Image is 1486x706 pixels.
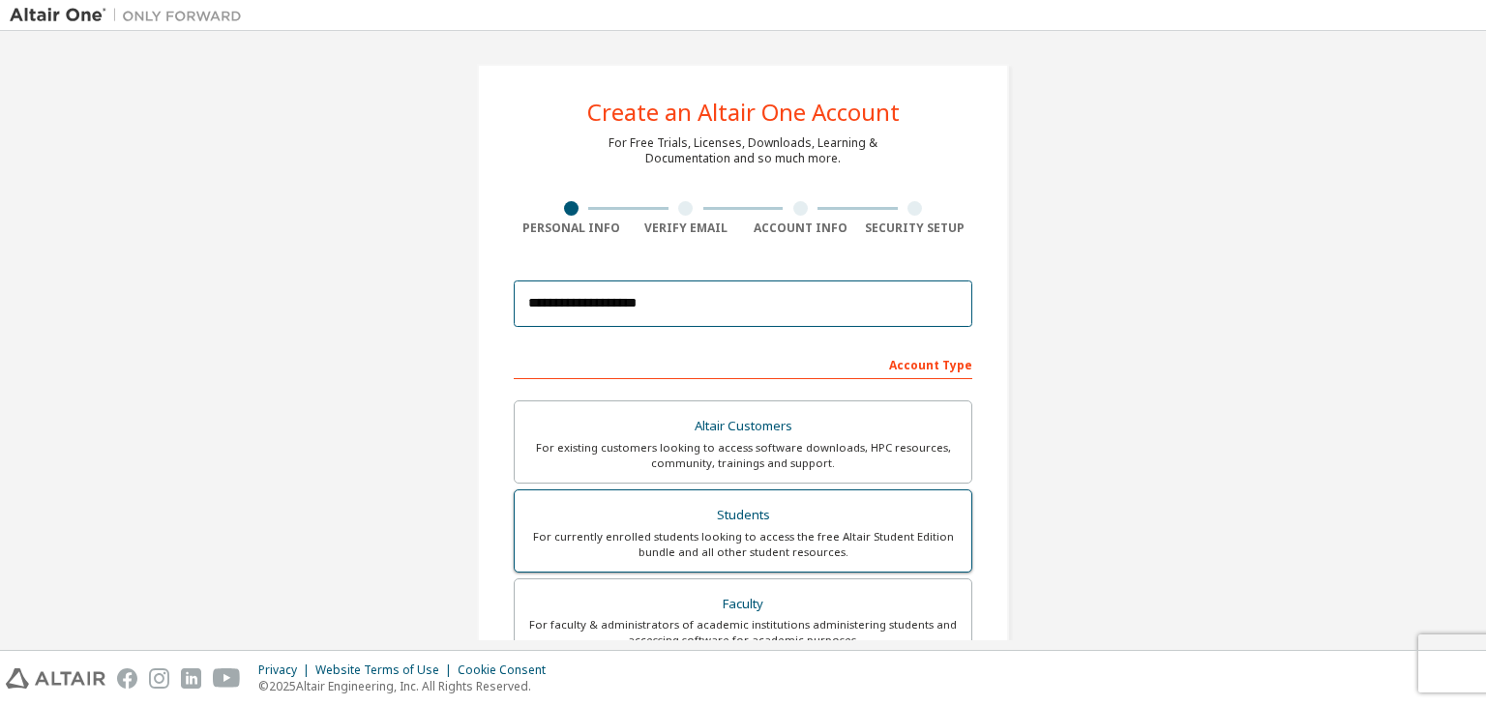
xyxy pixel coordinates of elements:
[258,662,315,678] div: Privacy
[10,6,252,25] img: Altair One
[258,678,557,694] p: © 2025 Altair Engineering, Inc. All Rights Reserved.
[609,135,877,166] div: For Free Trials, Licenses, Downloads, Learning & Documentation and so much more.
[514,348,972,379] div: Account Type
[526,413,960,440] div: Altair Customers
[117,668,137,689] img: facebook.svg
[315,662,458,678] div: Website Terms of Use
[526,591,960,618] div: Faculty
[213,668,241,689] img: youtube.svg
[514,221,629,236] div: Personal Info
[149,668,169,689] img: instagram.svg
[6,668,105,689] img: altair_logo.svg
[743,221,858,236] div: Account Info
[526,617,960,648] div: For faculty & administrators of academic institutions administering students and accessing softwa...
[458,662,557,678] div: Cookie Consent
[526,502,960,529] div: Students
[858,221,973,236] div: Security Setup
[629,221,744,236] div: Verify Email
[526,529,960,560] div: For currently enrolled students looking to access the free Altair Student Edition bundle and all ...
[181,668,201,689] img: linkedin.svg
[587,101,900,124] div: Create an Altair One Account
[526,440,960,471] div: For existing customers looking to access software downloads, HPC resources, community, trainings ...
